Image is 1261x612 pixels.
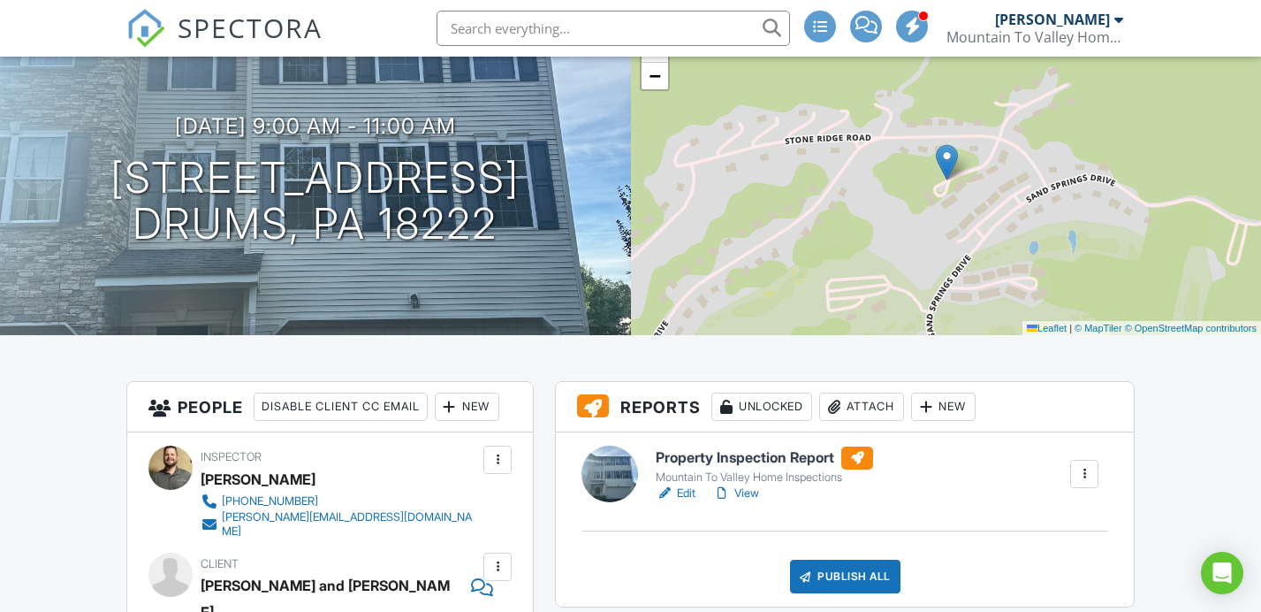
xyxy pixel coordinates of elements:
[936,144,958,180] img: Marker
[201,450,262,463] span: Inspector
[656,447,873,486] a: Property Inspection Report Mountain To Valley Home Inspections
[254,393,428,421] div: Disable Client CC Email
[995,11,1110,28] div: [PERSON_NAME]
[711,393,812,421] div: Unlocked
[201,510,480,539] a: [PERSON_NAME][EMAIL_ADDRESS][DOMAIN_NAME]
[790,560,900,593] div: Publish All
[222,494,318,509] div: [PHONE_NUMBER]
[911,393,976,421] div: New
[201,493,480,510] a: [PHONE_NUMBER]
[178,9,323,46] span: SPECTORA
[201,466,315,493] div: [PERSON_NAME]
[946,28,1123,46] div: Mountain To Valley Home Inspections, LLC.
[819,393,904,421] div: Attach
[110,155,520,249] h1: [STREET_ADDRESS] Drums, PA 18222
[642,63,668,89] a: Zoom out
[126,9,165,48] img: The Best Home Inspection Software - Spectora
[437,11,790,46] input: Search everything...
[435,393,499,421] div: New
[556,382,1134,432] h3: Reports
[713,485,759,502] a: View
[649,65,660,87] span: −
[1201,552,1243,594] div: Open Intercom Messenger
[656,447,873,470] h6: Property Inspection Report
[656,485,695,502] a: Edit
[127,382,534,432] h3: People
[1069,323,1072,333] span: |
[656,470,873,485] div: Mountain To Valley Home Inspections
[1027,323,1067,333] a: Leaflet
[175,114,456,138] h3: [DATE] 9:00 am - 11:00 am
[1075,323,1122,333] a: © MapTiler
[1125,323,1257,333] a: © OpenStreetMap contributors
[126,24,323,61] a: SPECTORA
[201,557,239,570] span: Client
[222,510,480,539] div: [PERSON_NAME][EMAIL_ADDRESS][DOMAIN_NAME]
